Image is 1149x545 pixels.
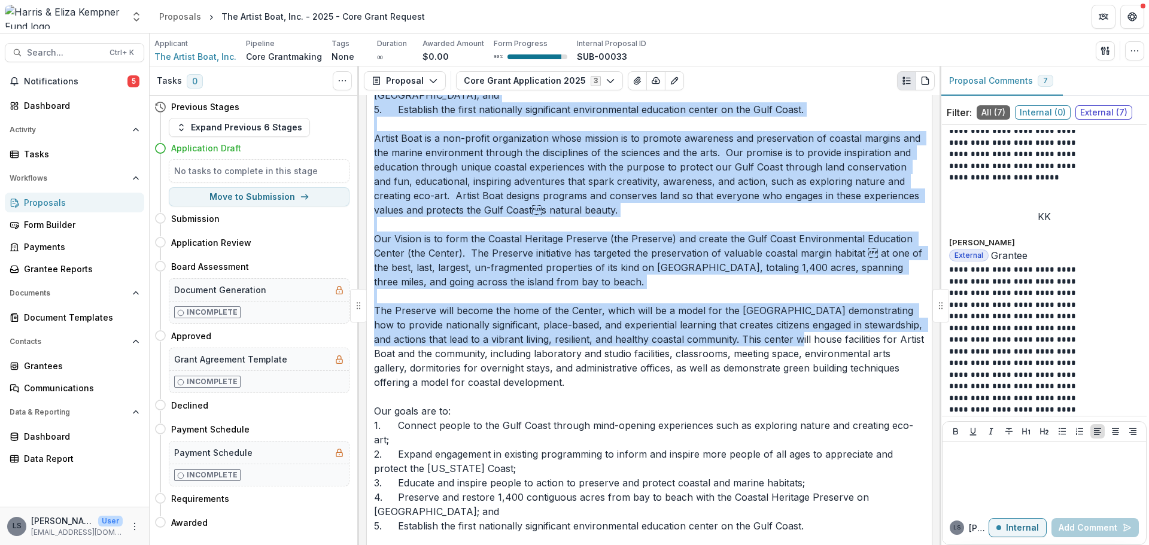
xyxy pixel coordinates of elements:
span: Search... [27,48,102,58]
div: Proposals [159,10,201,23]
button: Open Documents [5,284,144,303]
span: 7 [1043,77,1048,85]
button: Open entity switcher [128,5,145,29]
button: Underline [966,424,980,439]
a: Dashboard [5,96,144,115]
div: Form Builder [24,218,135,231]
h4: Application Draft [171,142,241,154]
h4: Payment Schedule [171,423,250,436]
button: Plaintext view [897,71,916,90]
p: [EMAIL_ADDRESS][DOMAIN_NAME] [31,527,123,538]
button: Get Help [1120,5,1144,29]
div: Data Report [24,452,135,465]
button: Search... [5,43,144,62]
p: Internal [1006,523,1039,533]
h4: Board Assessment [171,260,249,273]
p: ∞ [377,50,383,63]
div: Lauren Scott [13,522,22,530]
p: Filter: [947,105,972,120]
h5: Grant Agreement Template [174,353,287,366]
div: Document Templates [24,311,135,324]
p: Duration [377,38,407,49]
div: Ctrl + K [107,46,136,59]
span: Internal ( 0 ) [1015,105,1071,120]
h4: Submission [171,212,220,225]
button: Open Workflows [5,169,144,188]
button: Bold [949,424,963,439]
div: Tasks [24,148,135,160]
p: 90 % [494,53,503,61]
a: Data Report [5,449,144,468]
button: Add Comment [1051,518,1139,537]
button: Core Grant Application 20253 [456,71,623,90]
p: Core Grantmaking [246,50,322,63]
button: Strike [1002,424,1016,439]
a: Document Templates [5,307,144,327]
h3: Tasks [157,76,182,86]
h5: Payment Schedule [174,446,253,459]
button: Open Data & Reporting [5,403,144,422]
p: User [98,516,123,526]
button: Partners [1092,5,1115,29]
a: Payments [5,237,144,257]
button: Notifications5 [5,72,144,91]
span: Workflows [10,174,127,182]
div: Proposals [24,196,135,209]
span: 5 [127,75,139,87]
button: Open Contacts [5,332,144,351]
button: Expand Previous 6 Stages [169,118,310,137]
h4: Approved [171,330,211,342]
p: Awarded Amount [422,38,484,49]
span: External ( 7 ) [1075,105,1132,120]
p: Form Progress [494,38,548,49]
div: Communications [24,382,135,394]
p: Incomplete [187,307,238,318]
span: Grantee [991,250,1028,261]
a: Form Builder [5,215,144,235]
p: S[DATE]1:48 AM • [DATE] [949,186,1139,195]
h5: Document Generation [174,284,266,296]
button: Align Left [1090,424,1105,439]
a: Tasks [5,144,144,164]
button: Internal [989,518,1047,537]
p: Incomplete [187,470,238,480]
p: Pipeline [246,38,275,49]
div: Dashboard [24,99,135,112]
button: Open Activity [5,120,144,139]
button: Align Right [1126,424,1140,439]
h4: Awarded [171,516,208,529]
a: The Artist Boat, Inc. [154,50,236,63]
button: PDF view [916,71,935,90]
a: Grantees [5,356,144,376]
button: Heading 1 [1019,424,1034,439]
button: Align Center [1108,424,1123,439]
span: Documents [10,289,127,297]
button: Edit as form [665,71,684,90]
a: Communications [5,378,144,398]
div: The Artist Boat, Inc. - 2025 - Core Grant Request [221,10,425,23]
h5: No tasks to complete in this stage [174,165,344,177]
div: Lauren Scott [953,525,960,531]
div: Grantee Reports [24,263,135,275]
p: Applicant [154,38,188,49]
a: Dashboard [5,427,144,446]
button: Proposal [364,71,446,90]
span: Data & Reporting [10,408,127,416]
button: Heading 2 [1037,424,1051,439]
h4: Previous Stages [171,101,239,113]
a: Proposals [5,193,144,212]
span: 0 [187,74,203,89]
a: Proposals [154,8,206,25]
p: [PERSON_NAME] [949,237,1139,249]
button: Move to Submission [169,187,349,206]
p: [PERSON_NAME] [969,522,989,534]
span: External [955,251,983,260]
div: Karla Klay [1038,212,1051,221]
button: More [127,519,142,534]
img: Harris & Eliza Kempner Fund logo [5,5,123,29]
button: Bullet List [1055,424,1069,439]
div: Grantees [24,360,135,372]
span: Notifications [24,77,127,87]
span: Contacts [10,337,127,346]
